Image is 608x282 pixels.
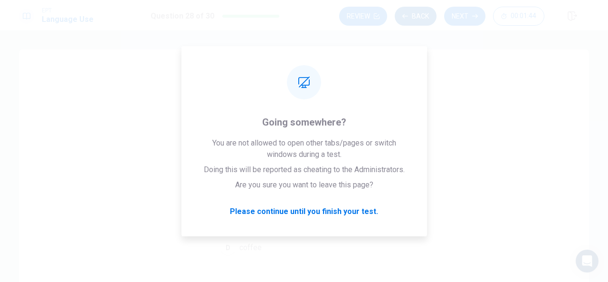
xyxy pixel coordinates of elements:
[216,236,392,260] button: Dcoffee
[216,173,392,197] button: Bsky
[151,10,214,22] h1: Question 28 of 30
[339,7,387,26] button: Review
[220,240,236,255] div: D
[216,204,392,228] button: Cdesk
[395,7,437,26] button: Back
[239,148,265,159] span: window
[239,242,262,253] span: coffee
[444,7,485,26] button: Next
[576,250,598,272] div: Open Intercom Messenger
[511,12,536,20] span: 00:01:44
[239,179,251,191] span: sky
[220,177,236,193] div: B
[42,14,94,25] h1: Language Use
[216,142,392,165] button: Awindow
[239,211,256,222] span: desk
[220,209,236,224] div: C
[216,115,392,126] span: He likes to drink ____ in the morning.
[493,7,544,26] button: 00:01:44
[220,146,236,161] div: A
[42,7,94,14] span: EPT
[216,88,392,104] h4: Question 28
